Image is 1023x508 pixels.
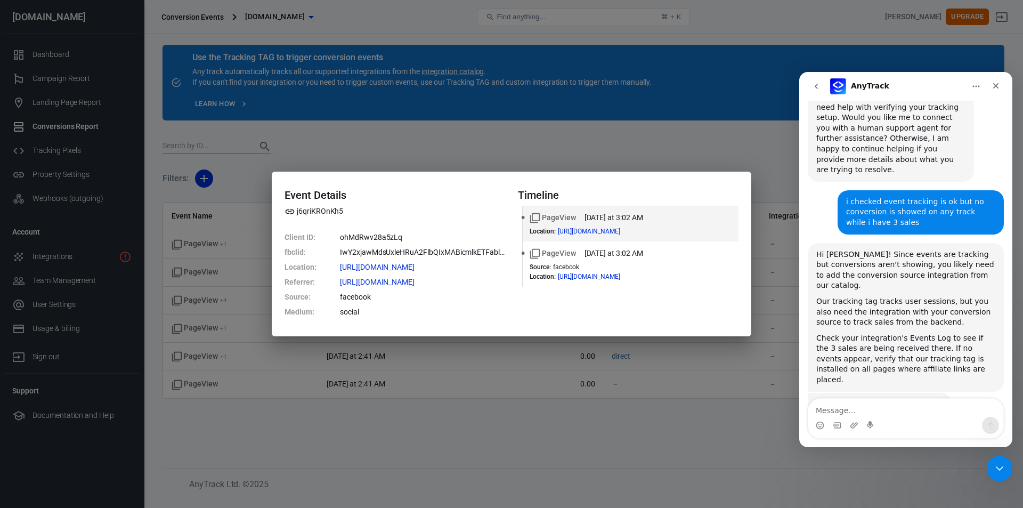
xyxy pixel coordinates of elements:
dd: https://mycabinets.online/check-your-credit-score-144/ [340,260,505,275]
span: https://mycabinets.online/check-your-credit-score-144/ [558,228,639,235]
time: 2025-08-29T03:02:39+05:00 [584,248,643,259]
dt: Referrer : [285,275,338,289]
time: 2025-08-29T03:02:52+05:00 [584,212,643,223]
span: Standard event name [530,248,576,259]
dt: Medium : [285,304,338,319]
iframe: Intercom live chat [987,456,1012,481]
dd: facebook [340,289,505,304]
span: facebook [553,263,580,271]
dd: IwY2xjawMdsUxleHRuA2FlbQIxMABicmlkETFablBTUFZrcXMzM0FhamREAR5CLQyiB1n0CKsqqiqt7vKZX2pdWxpU-O_JO3A... [340,245,505,260]
span: Standard event name [530,212,576,223]
dd: social [340,304,505,319]
dt: Location : [285,260,338,275]
span: Property [285,206,343,217]
dt: Location : [530,228,556,235]
span: https://mycabinets.online/check-your-credit-score-46/?fbclid=IwY2xjawMdsUxleHRuA2FlbQIxMABicmlkET... [558,273,639,280]
h4: Event Details [285,189,505,201]
dt: Location : [530,273,556,280]
dt: fbclid : [285,245,338,260]
dt: Source : [530,263,551,271]
iframe: Intercom live chat [799,72,1012,447]
span: https://l.facebook.com/ [340,278,434,286]
dt: Source : [285,289,338,304]
span: https://mycabinets.online/check-your-credit-score-144/ [340,263,434,271]
dd: ohMdRwv28a5zLq [340,230,505,245]
dt: Client ID : [285,230,338,245]
h4: Timeline [518,189,738,201]
dd: https://l.facebook.com/ [340,275,505,289]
